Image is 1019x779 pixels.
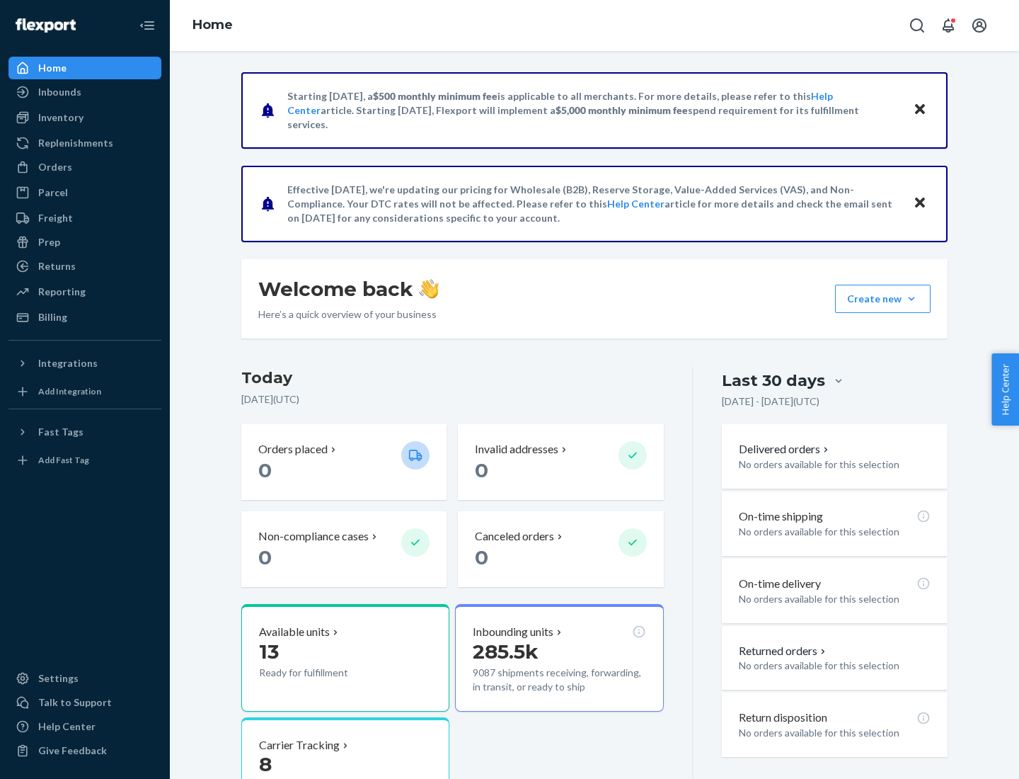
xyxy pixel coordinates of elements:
[475,441,558,457] p: Invalid addresses
[38,85,81,99] div: Inbounds
[8,132,161,154] a: Replenishments
[739,592,931,606] p: No orders available for this selection
[38,356,98,370] div: Integrations
[258,307,439,322] p: Here’s a quick overview of your business
[287,89,899,132] p: Starting [DATE], a is applicable to all merchants. For more details, please refer to this article...
[475,458,488,482] span: 0
[739,710,827,726] p: Return disposition
[259,624,330,640] p: Available units
[38,744,107,758] div: Give Feedback
[739,508,823,525] p: On-time shipping
[8,691,161,714] a: Talk to Support
[38,425,84,439] div: Fast Tags
[475,528,554,545] p: Canceled orders
[373,90,497,102] span: $500 monthly minimum fee
[458,511,663,587] button: Canceled orders 0
[241,367,664,389] h3: Today
[258,545,272,569] span: 0
[739,441,831,457] button: Delivered orders
[8,421,161,443] button: Fast Tags
[555,104,688,116] span: $5,000 monthly minimum fee
[739,643,829,659] button: Returned orders
[8,380,161,403] a: Add Integration
[722,394,819,409] p: [DATE] - [DATE] ( UTC )
[241,604,449,712] button: Available units13Ready for fulfillment
[739,457,931,472] p: No orders available for this selection
[8,667,161,690] a: Settings
[38,671,79,686] div: Settings
[38,235,60,249] div: Prep
[38,259,76,273] div: Returns
[259,752,272,776] span: 8
[903,11,931,40] button: Open Search Box
[259,639,279,664] span: 13
[8,231,161,254] a: Prep
[38,61,67,75] div: Home
[241,511,447,587] button: Non-compliance cases 0
[8,81,161,103] a: Inbounds
[38,186,68,200] div: Parcel
[739,659,931,673] p: No orders available for this selection
[965,11,994,40] button: Open account menu
[181,5,244,46] ol: breadcrumbs
[38,695,112,710] div: Talk to Support
[934,11,962,40] button: Open notifications
[38,136,113,150] div: Replenishments
[258,528,369,545] p: Non-compliance cases
[8,106,161,129] a: Inventory
[16,18,76,33] img: Flexport logo
[38,110,84,125] div: Inventory
[739,525,931,539] p: No orders available for this selection
[473,666,645,694] p: 9087 shipments receiving, forwarding, in transit, or ready to ship
[258,458,272,482] span: 0
[38,285,86,299] div: Reporting
[8,255,161,278] a: Returns
[133,11,161,40] button: Close Navigation
[8,156,161,178] a: Orders
[38,211,73,225] div: Freight
[739,576,821,592] p: On-time delivery
[258,276,439,302] h1: Welcome back
[38,310,67,324] div: Billing
[38,720,96,734] div: Help Center
[192,17,233,33] a: Home
[475,545,488,569] span: 0
[38,385,101,397] div: Add Integration
[911,193,929,214] button: Close
[8,181,161,204] a: Parcel
[473,624,553,640] p: Inbounding units
[8,715,161,738] a: Help Center
[458,424,663,500] button: Invalid addresses 0
[8,57,161,79] a: Home
[455,604,663,712] button: Inbounding units285.5k9087 shipments receiving, forwarding, in transit, or ready to ship
[8,306,161,329] a: Billing
[8,739,161,762] button: Give Feedback
[241,424,447,500] button: Orders placed 0
[8,280,161,303] a: Reporting
[259,666,390,680] p: Ready for fulfillment
[419,279,439,299] img: hand-wave emoji
[722,370,825,392] div: Last 30 days
[8,352,161,375] button: Integrations
[241,392,664,406] p: [DATE] ( UTC )
[607,198,664,210] a: Help Center
[739,726,931,740] p: No orders available for this selection
[8,449,161,472] a: Add Fast Tag
[258,441,328,457] p: Orders placed
[287,183,899,225] p: Effective [DATE], we're updating our pricing for Wholesale (B2B), Reserve Storage, Value-Added Se...
[473,639,539,664] span: 285.5k
[991,353,1019,426] button: Help Center
[38,454,89,466] div: Add Fast Tag
[835,285,931,313] button: Create new
[38,160,72,174] div: Orders
[911,100,929,120] button: Close
[8,207,161,229] a: Freight
[259,737,340,754] p: Carrier Tracking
